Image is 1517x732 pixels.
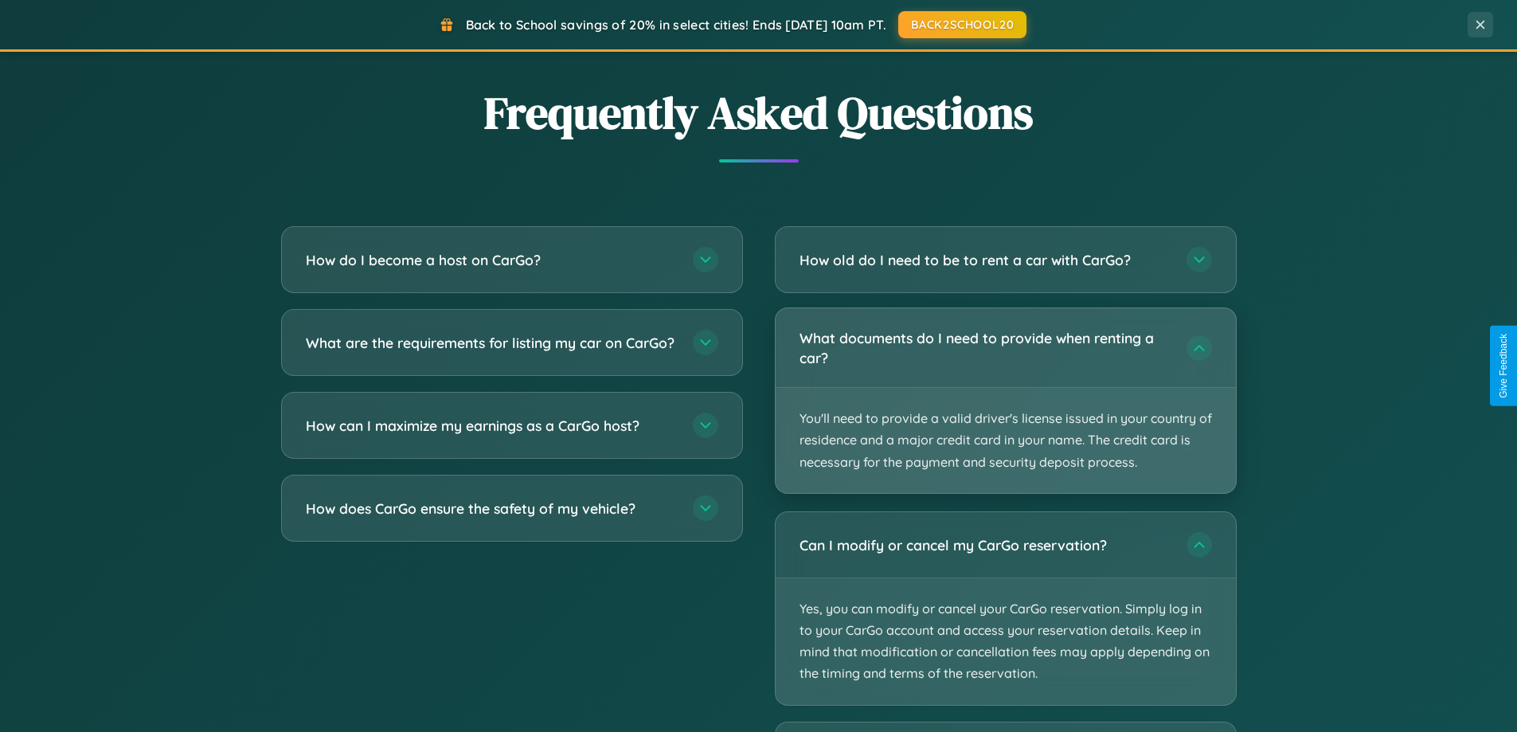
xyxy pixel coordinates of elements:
[898,11,1026,38] button: BACK2SCHOOL20
[306,416,677,436] h3: How can I maximize my earnings as a CarGo host?
[1498,334,1509,398] div: Give Feedback
[306,333,677,353] h3: What are the requirements for listing my car on CarGo?
[800,328,1171,367] h3: What documents do I need to provide when renting a car?
[800,250,1171,270] h3: How old do I need to be to rent a car with CarGo?
[776,388,1236,493] p: You'll need to provide a valid driver's license issued in your country of residence and a major c...
[466,17,886,33] span: Back to School savings of 20% in select cities! Ends [DATE] 10am PT.
[800,535,1171,555] h3: Can I modify or cancel my CarGo reservation?
[306,250,677,270] h3: How do I become a host on CarGo?
[281,82,1237,143] h2: Frequently Asked Questions
[306,499,677,519] h3: How does CarGo ensure the safety of my vehicle?
[776,578,1236,705] p: Yes, you can modify or cancel your CarGo reservation. Simply log in to your CarGo account and acc...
